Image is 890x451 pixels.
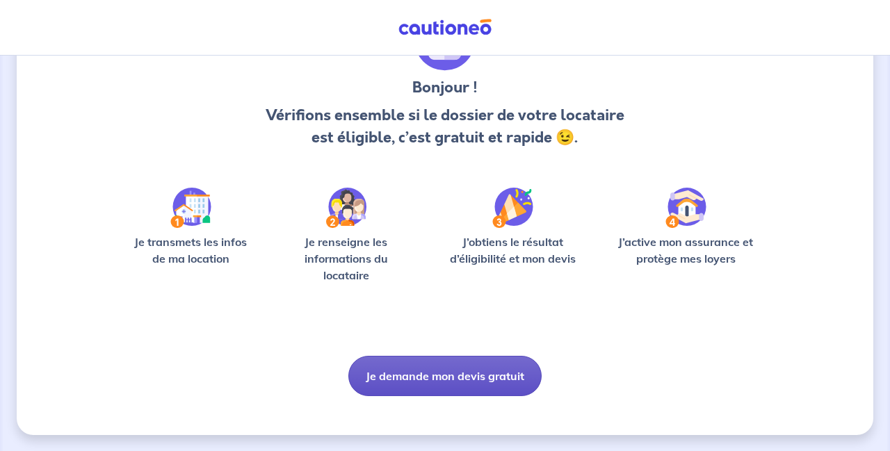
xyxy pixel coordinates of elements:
[261,104,628,149] p: Vérifions ensemble si le dossier de votre locataire est éligible, c’est gratuit et rapide 😉.
[275,233,416,284] p: Je renseigne les informations du locataire
[261,76,628,99] h3: Bonjour !
[170,188,211,228] img: /static/90a569abe86eec82015bcaae536bd8e6/Step-1.svg
[393,19,497,36] img: Cautioneo
[348,356,542,396] button: Je demande mon devis gratuit
[492,188,533,228] img: /static/f3e743aab9439237c3e2196e4328bba9/Step-3.svg
[665,188,706,228] img: /static/bfff1cf634d835d9112899e6a3df1a5d/Step-4.svg
[128,233,253,267] p: Je transmets les infos de ma location
[609,233,762,267] p: J’active mon assurance et protège mes loyers
[326,188,366,228] img: /static/c0a346edaed446bb123850d2d04ad552/Step-2.svg
[439,233,587,267] p: J’obtiens le résultat d’éligibilité et mon devis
